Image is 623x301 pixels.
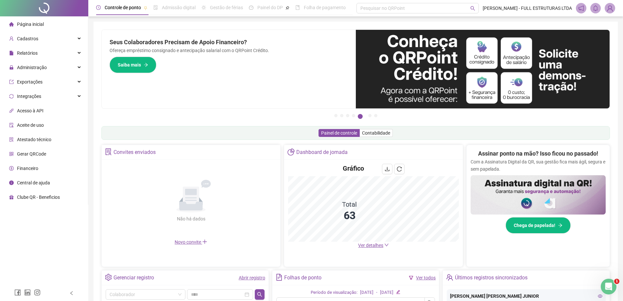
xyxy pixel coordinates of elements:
h2: Seus Colaboradores Precisam de Apoio Financeiro? [110,38,348,47]
div: Dashboard de jornada [296,147,348,158]
span: eye [598,294,602,298]
div: Convites enviados [113,147,156,158]
span: Clube QR - Beneficios [17,195,60,200]
span: pushpin [286,6,289,10]
span: file [9,51,14,55]
img: banner%2F02c71560-61a6-44d4-94b9-c8ab97240462.png [471,175,606,215]
div: Gerenciar registro [113,272,154,283]
span: Ver detalhes [358,243,383,248]
span: Integrações [17,94,41,99]
span: reload [397,166,402,172]
span: search [470,6,475,11]
button: 3 [346,114,349,117]
span: Página inicial [17,22,44,27]
span: export [9,80,14,84]
span: Saiba mais [118,61,141,68]
span: Novo convite [175,239,207,245]
div: Folhas de ponto [284,272,321,283]
p: Ofereça empréstimo consignado e antecipação salarial com o QRPoint Crédito. [110,47,348,54]
button: 7 [374,114,377,117]
span: lock [9,65,14,70]
div: - [376,289,377,296]
span: Financeiro [17,166,38,171]
span: arrow-right [558,223,562,228]
span: Admissão digital [162,5,196,10]
button: Chega de papelada! [506,217,571,234]
span: edit [396,290,400,294]
span: Exportações [17,79,43,85]
span: 1 [614,279,619,284]
span: down [384,243,389,247]
span: Gestão de férias [210,5,243,10]
button: 5 [358,114,363,119]
span: api [9,108,14,113]
p: Com a Assinatura Digital da QR, sua gestão fica mais ágil, segura e sem papelada. [471,158,606,173]
span: Relatórios [17,50,38,56]
span: Folha de pagamento [304,5,346,10]
span: file-text [276,274,283,281]
span: arrow-right [144,63,148,67]
span: Acesso à API [17,108,43,113]
span: dollar [9,166,14,171]
span: info-circle [9,180,14,185]
div: Últimos registros sincronizados [455,272,528,283]
div: [DATE] [360,289,373,296]
span: book [295,5,300,10]
h4: Gráfico [343,164,364,173]
span: notification [578,5,584,11]
span: setting [105,274,112,281]
span: Administração [17,65,47,70]
iframe: Intercom live chat [601,279,616,294]
span: home [9,22,14,27]
span: Cadastros [17,36,38,41]
span: Chega de papelada! [514,222,555,229]
button: Saiba mais [110,57,156,73]
span: bell [593,5,598,11]
span: qrcode [9,152,14,156]
span: filter [409,275,413,280]
span: pie-chart [287,148,294,155]
span: solution [105,148,112,155]
span: audit [9,123,14,127]
span: download [385,166,390,172]
span: Central de ajuda [17,180,50,185]
div: Período de visualização: [311,289,357,296]
button: 1 [334,114,337,117]
span: solution [9,137,14,142]
button: 4 [352,114,355,117]
a: Ver todos [416,275,436,280]
span: instagram [34,289,41,296]
h2: Assinar ponto na mão? Isso ficou no passado! [478,149,598,158]
span: pushpin [144,6,147,10]
span: Contabilidade [362,130,390,136]
span: clock-circle [96,5,101,10]
span: Gerar QRCode [17,151,46,157]
span: Controle de ponto [105,5,141,10]
span: plus [202,239,207,244]
img: 71489 [605,3,615,13]
button: 2 [340,114,343,117]
span: Painel do DP [257,5,283,10]
span: dashboard [249,5,253,10]
span: user-add [9,36,14,41]
span: linkedin [24,289,31,296]
span: Painel de controle [321,130,357,136]
span: facebook [14,289,21,296]
div: Não há dados [161,215,221,222]
div: [PERSON_NAME] [PERSON_NAME] JUNIOR [450,292,602,300]
span: file-done [153,5,158,10]
a: Abrir registro [239,275,265,280]
span: Aceite de uso [17,122,44,128]
div: [DATE] [380,289,393,296]
a: Ver detalhes down [358,243,389,248]
span: gift [9,195,14,199]
button: 6 [368,114,372,117]
span: search [257,292,262,297]
span: team [446,274,453,281]
span: Atestado técnico [17,137,51,142]
span: sun [201,5,206,10]
img: banner%2F11e687cd-1386-4cbd-b13b-7bd81425532d.png [356,30,610,108]
span: [PERSON_NAME] - FULL ESTRUTURAS LTDA [483,5,572,12]
span: left [69,291,74,295]
span: sync [9,94,14,99]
